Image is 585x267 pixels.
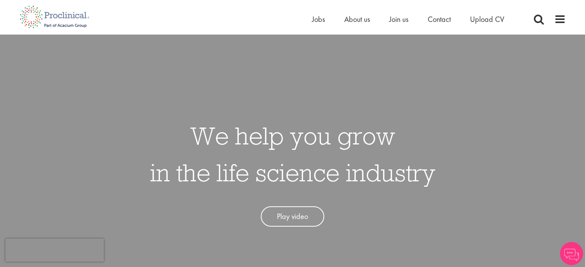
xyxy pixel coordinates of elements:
[261,206,324,227] a: Play video
[389,14,408,24] a: Join us
[428,14,451,24] a: Contact
[312,14,325,24] a: Jobs
[560,242,583,265] img: Chatbot
[344,14,370,24] a: About us
[470,14,504,24] a: Upload CV
[150,117,435,191] h1: We help you grow in the life science industry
